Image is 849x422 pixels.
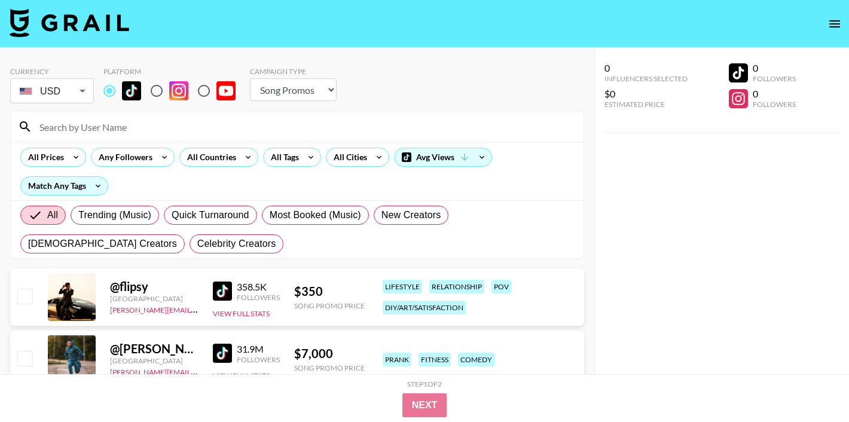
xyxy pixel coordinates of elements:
[180,148,239,166] div: All Countries
[21,177,108,195] div: Match Any Tags
[294,346,365,361] div: $ 7,000
[326,148,369,166] div: All Cities
[604,62,688,74] div: 0
[213,344,232,363] img: TikTok
[213,309,270,318] button: View Full Stats
[604,100,688,109] div: Estimated Price
[402,393,447,417] button: Next
[753,74,796,83] div: Followers
[110,341,198,356] div: @ [PERSON_NAME].[PERSON_NAME]
[383,353,411,366] div: prank
[294,363,365,372] div: Song Promo Price
[237,343,280,355] div: 31.9M
[237,281,280,293] div: 358.5K
[237,355,280,364] div: Followers
[103,67,245,76] div: Platform
[110,365,287,377] a: [PERSON_NAME][EMAIL_ADDRESS][DOMAIN_NAME]
[110,279,198,294] div: @ flipsy
[823,12,847,36] button: open drawer
[122,81,141,100] img: TikTok
[753,88,796,100] div: 0
[429,280,484,293] div: relationship
[250,67,337,76] div: Campaign Type
[21,148,66,166] div: All Prices
[237,293,280,302] div: Followers
[28,237,177,251] span: [DEMOGRAPHIC_DATA] Creators
[419,353,451,366] div: fitness
[407,380,442,389] div: Step 1 of 2
[10,67,94,76] div: Currency
[270,208,361,222] span: Most Booked (Music)
[491,280,511,293] div: pov
[383,280,422,293] div: lifestyle
[458,353,494,366] div: comedy
[264,148,301,166] div: All Tags
[753,62,796,74] div: 0
[169,81,188,100] img: Instagram
[604,88,688,100] div: $0
[383,301,466,314] div: diy/art/satisfaction
[110,294,198,303] div: [GEOGRAPHIC_DATA]
[197,237,276,251] span: Celebrity Creators
[216,81,236,100] img: YouTube
[10,8,129,37] img: Grail Talent
[395,148,491,166] div: Avg Views
[213,282,232,301] img: TikTok
[789,362,835,408] iframe: Drift Widget Chat Controller
[753,100,796,109] div: Followers
[604,74,688,83] div: Influencers Selected
[110,303,287,314] a: [PERSON_NAME][EMAIL_ADDRESS][DOMAIN_NAME]
[213,371,270,380] button: View Full Stats
[110,356,198,365] div: [GEOGRAPHIC_DATA]
[294,301,365,310] div: Song Promo Price
[172,208,249,222] span: Quick Turnaround
[294,284,365,299] div: $ 350
[91,148,155,166] div: Any Followers
[78,208,151,222] span: Trending (Music)
[47,208,58,222] span: All
[13,81,91,102] div: USD
[32,117,576,136] input: Search by User Name
[381,208,441,222] span: New Creators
